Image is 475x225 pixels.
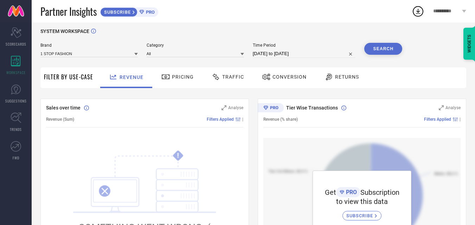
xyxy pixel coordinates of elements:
[360,188,399,197] span: Subscription
[46,105,81,111] span: Sales over time
[44,73,93,81] span: Filter By Use-Case
[40,28,89,34] span: SYSTEM WORKSPACE
[40,43,138,48] span: Brand
[258,103,284,114] div: Premium
[242,117,243,122] span: |
[101,9,133,15] span: SUBSCRIBE
[335,74,359,80] span: Returns
[342,206,381,220] a: SUBSCRIBE
[40,4,97,19] span: Partner Insights
[177,152,179,160] tspan: !
[439,105,444,110] svg: Zoom
[100,6,158,17] a: SUBSCRIBEPRO
[6,41,26,47] span: SCORECARDS
[147,43,244,48] span: Category
[412,5,424,18] div: Open download list
[364,43,402,55] button: Search
[222,74,244,80] span: Traffic
[228,105,243,110] span: Analyse
[10,127,22,132] span: TRENDS
[325,188,336,197] span: Get
[263,117,298,122] span: Revenue (% share)
[172,74,194,80] span: Pricing
[5,98,27,104] span: SUGGESTIONS
[222,105,226,110] svg: Zoom
[272,74,307,80] span: Conversion
[253,43,356,48] span: Time Period
[120,74,143,80] span: Revenue
[460,117,461,122] span: |
[207,117,234,122] span: Filters Applied
[346,213,375,218] span: SUBSCRIBE
[46,117,74,122] span: Revenue (Sum)
[144,9,155,15] span: PRO
[336,197,388,206] span: to view this data
[286,105,338,111] span: Tier Wise Transactions
[253,49,356,58] input: Select time period
[424,117,451,122] span: Filters Applied
[13,155,19,160] span: FWD
[6,70,26,75] span: WORKSPACE
[344,189,357,196] span: PRO
[445,105,461,110] span: Analyse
